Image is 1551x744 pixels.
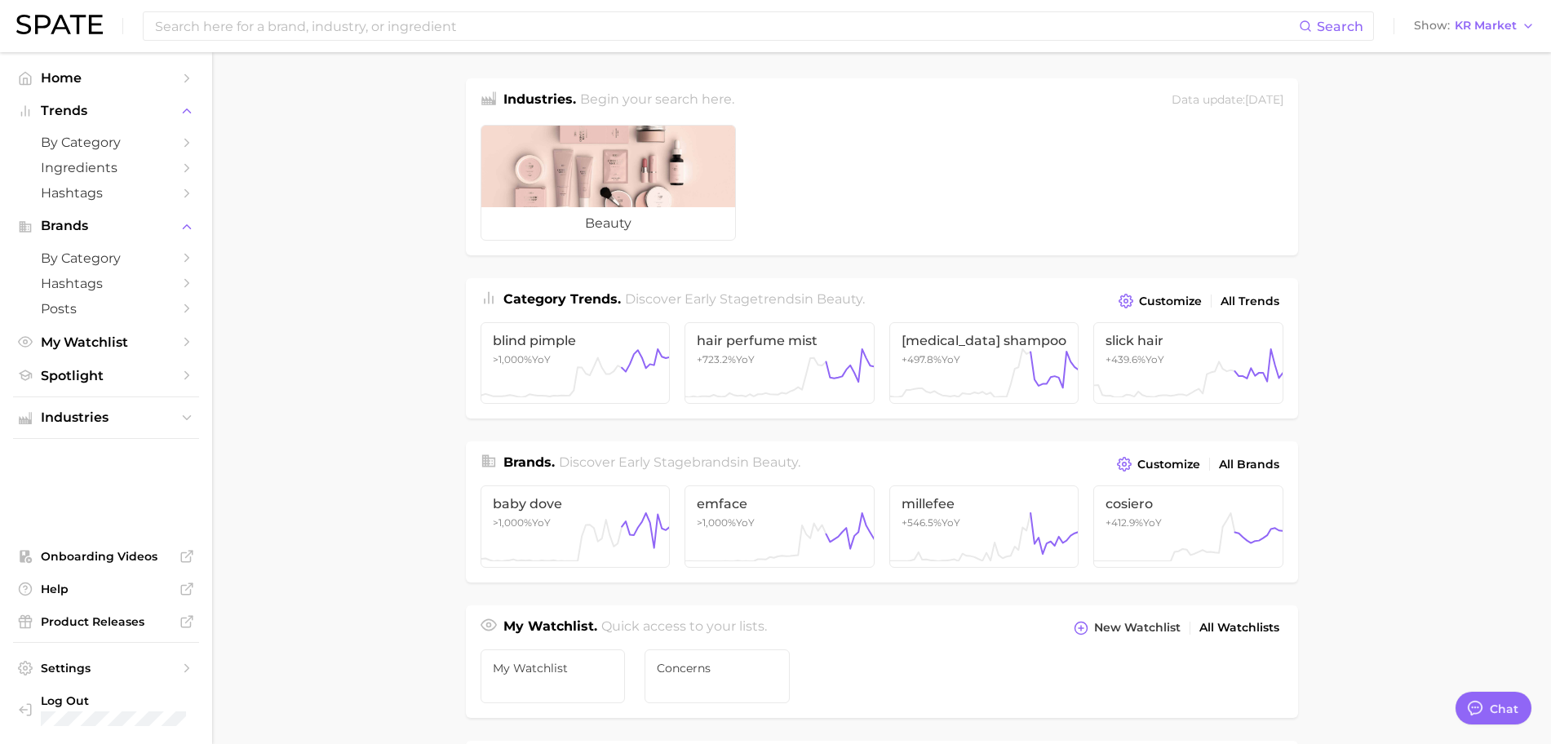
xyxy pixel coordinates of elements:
[41,250,171,266] span: by Category
[13,296,199,321] a: Posts
[1317,19,1363,34] span: Search
[13,330,199,355] a: My Watchlist
[1070,617,1184,640] button: New Watchlist
[1093,485,1283,567] a: cosiero+412.9%YoY
[580,90,734,112] h2: Begin your search here.
[41,410,171,425] span: Industries
[493,353,551,365] span: YoY
[41,276,171,291] span: Hashtags
[1113,453,1203,476] button: Customize
[493,353,532,365] span: >1,000%
[493,516,551,529] span: YoY
[13,246,199,271] a: by Category
[13,271,199,296] a: Hashtags
[697,496,862,511] span: emface
[1195,617,1283,639] a: All Watchlists
[41,582,171,596] span: Help
[1221,294,1279,308] span: All Trends
[13,180,199,206] a: Hashtags
[1106,496,1271,511] span: cosiero
[41,219,171,233] span: Brands
[41,301,171,317] span: Posts
[13,609,199,634] a: Product Releases
[153,12,1299,40] input: Search here for a brand, industry, or ingredient
[503,90,576,112] h1: Industries.
[697,516,736,529] span: >1,000%
[41,693,186,708] span: Log Out
[752,454,798,470] span: beauty
[41,334,171,350] span: My Watchlist
[13,577,199,601] a: Help
[41,368,171,383] span: Spotlight
[503,291,621,307] span: Category Trends .
[1106,333,1271,348] span: slick hair
[503,454,555,470] span: Brands .
[481,322,671,404] a: blind pimple>1,000%YoY
[559,454,800,470] span: Discover Early Stage brands in .
[41,549,171,564] span: Onboarding Videos
[13,99,199,123] button: Trends
[1094,621,1181,635] span: New Watchlist
[13,214,199,238] button: Brands
[1219,458,1279,472] span: All Brands
[1137,458,1200,472] span: Customize
[13,155,199,180] a: Ingredients
[13,544,199,569] a: Onboarding Videos
[493,333,658,348] span: blind pimple
[889,485,1079,567] a: millefee+546.5%YoY
[41,135,171,150] span: by Category
[41,104,171,118] span: Trends
[1115,290,1205,312] button: Customize
[657,662,778,675] span: Concerns
[1455,21,1517,30] span: KR Market
[1106,516,1162,529] span: +412.9% YoY
[13,130,199,155] a: by Category
[1410,15,1539,37] button: ShowKR Market
[481,207,735,240] span: beauty
[13,405,199,430] button: Industries
[697,333,862,348] span: hair perfume mist
[1106,353,1164,365] span: +439.6% YoY
[902,496,1067,511] span: millefee
[41,70,171,86] span: Home
[16,15,103,34] img: SPATE
[1199,621,1279,635] span: All Watchlists
[481,649,626,703] a: My Watchlist
[902,516,960,529] span: +546.5% YoY
[493,496,658,511] span: baby dove
[493,662,614,675] span: My Watchlist
[493,516,532,529] span: >1,000%
[1216,290,1283,312] a: All Trends
[645,649,790,703] a: Concerns
[685,485,875,567] a: emface>1,000%YoY
[481,125,736,241] a: beauty
[1093,322,1283,404] a: slick hair+439.6%YoY
[13,656,199,680] a: Settings
[889,322,1079,404] a: [MEDICAL_DATA] shampoo+497.8%YoY
[697,353,755,365] span: +723.2% YoY
[41,614,171,629] span: Product Releases
[481,485,671,567] a: baby dove>1,000%YoY
[685,322,875,404] a: hair perfume mist+723.2%YoY
[13,65,199,91] a: Home
[13,363,199,388] a: Spotlight
[1215,454,1283,476] a: All Brands
[817,291,862,307] span: beauty
[41,160,171,175] span: Ingredients
[1139,294,1202,308] span: Customize
[601,617,767,640] h2: Quick access to your lists.
[41,661,171,675] span: Settings
[902,333,1067,348] span: [MEDICAL_DATA] shampoo
[697,516,755,529] span: YoY
[41,185,171,201] span: Hashtags
[1172,90,1283,112] div: Data update: [DATE]
[503,617,597,640] h1: My Watchlist.
[1414,21,1450,30] span: Show
[902,353,960,365] span: +497.8% YoY
[13,689,199,731] a: Log out. Currently logged in with e-mail jkno@cosmax.com.
[625,291,865,307] span: Discover Early Stage trends in .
